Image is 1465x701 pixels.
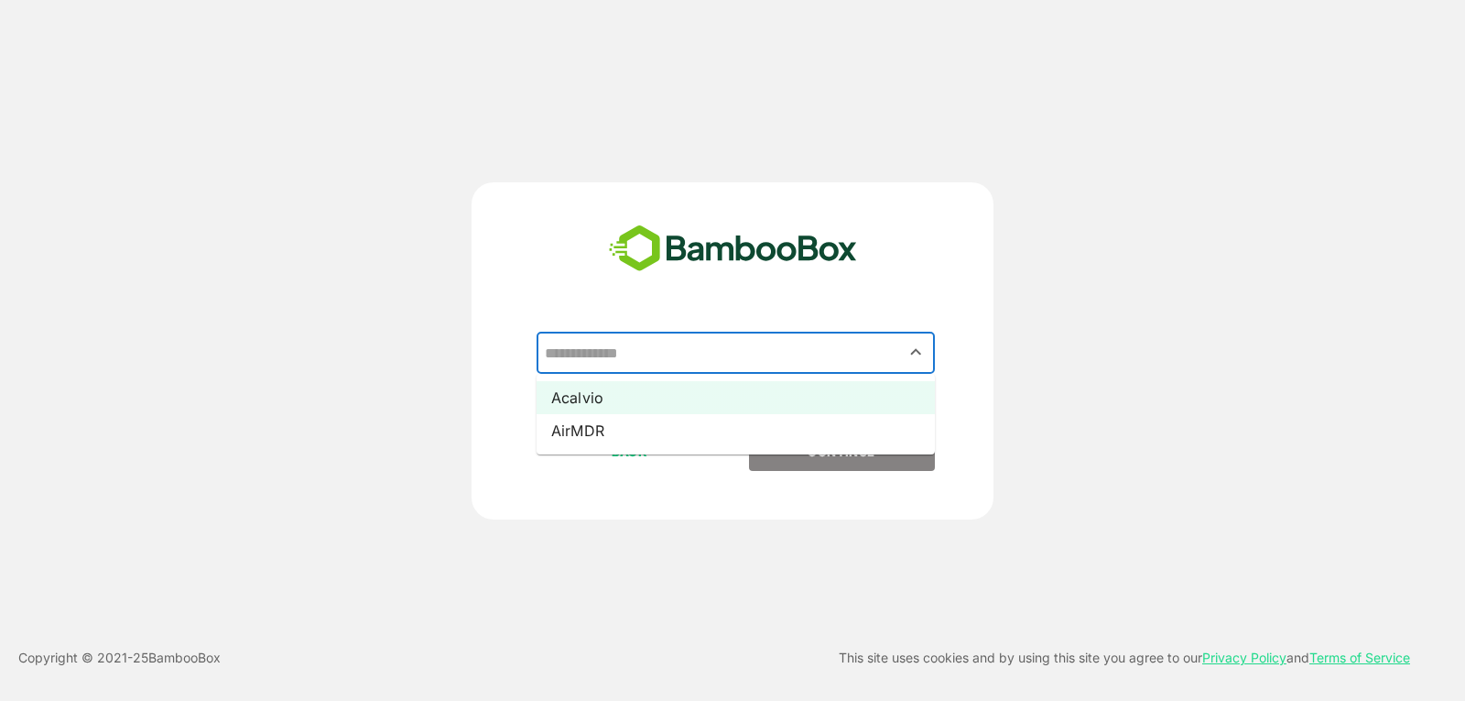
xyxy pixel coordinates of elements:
p: This site uses cookies and by using this site you agree to our and [839,647,1410,669]
li: AirMDR [537,414,935,447]
p: Copyright © 2021- 25 BambooBox [18,647,221,669]
img: bamboobox [599,219,867,279]
a: Terms of Service [1309,650,1410,665]
a: Privacy Policy [1202,650,1286,665]
li: Acalvio [537,381,935,414]
button: Close [904,340,928,365]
